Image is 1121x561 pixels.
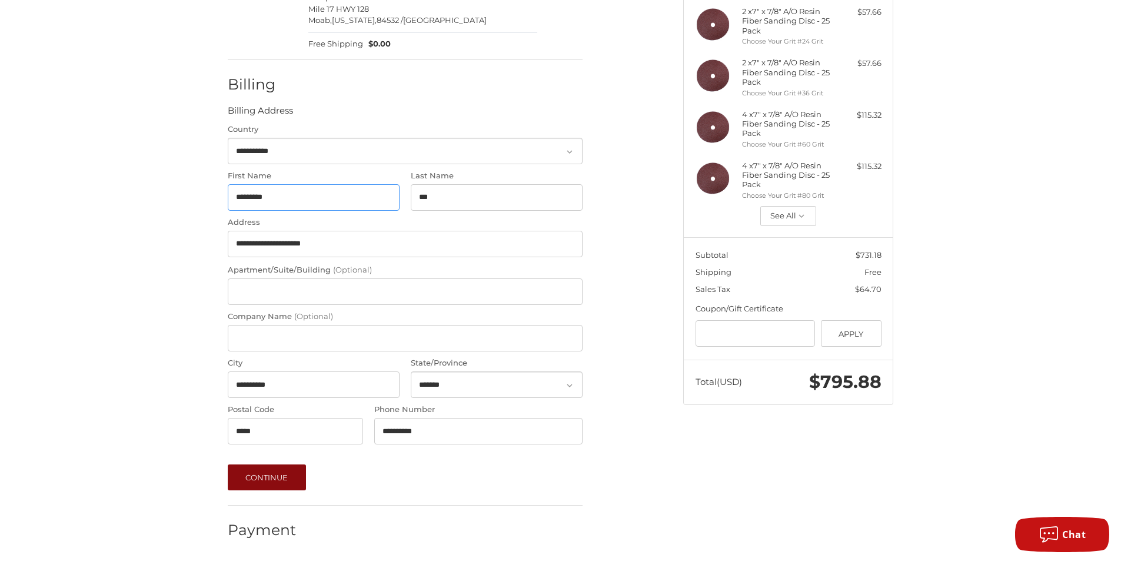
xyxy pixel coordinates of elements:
[1062,528,1086,541] span: Chat
[864,267,882,277] span: Free
[742,36,832,47] li: Choose Your Grit #24 Grit
[696,250,729,260] span: Subtotal
[228,104,293,123] legend: Billing Address
[403,15,487,25] span: [GEOGRAPHIC_DATA]
[333,265,372,274] small: (Optional)
[855,284,882,294] span: $64.70
[696,267,731,277] span: Shipping
[742,6,832,35] h4: 2 x 7" x 7/8" A/O Resin Fiber Sanding Disc - 25 Pack
[228,217,583,228] label: Address
[856,250,882,260] span: $731.18
[411,357,583,369] label: State/Province
[308,4,369,14] span: Mile 17 HWY 128
[228,521,297,539] h2: Payment
[363,38,391,50] span: $0.00
[332,15,377,25] span: [US_STATE],
[742,161,832,190] h4: 4 x 7" x 7/8" A/O Resin Fiber Sanding Disc - 25 Pack
[308,15,332,25] span: Moab,
[228,404,363,416] label: Postal Code
[696,284,730,294] span: Sales Tax
[835,109,882,121] div: $115.32
[696,303,882,315] div: Coupon/Gift Certificate
[228,464,306,490] button: Continue
[377,15,403,25] span: 84532 /
[835,6,882,18] div: $57.66
[696,320,816,347] input: Gift Certificate or Coupon Code
[809,371,882,393] span: $795.88
[760,206,816,226] button: See All
[742,109,832,138] h4: 4 x 7" x 7/8" A/O Resin Fiber Sanding Disc - 25 Pack
[228,311,583,323] label: Company Name
[228,170,400,182] label: First Name
[742,58,832,87] h4: 2 x 7" x 7/8" A/O Resin Fiber Sanding Disc - 25 Pack
[1015,517,1109,552] button: Chat
[821,320,882,347] button: Apply
[411,170,583,182] label: Last Name
[228,124,583,135] label: Country
[742,88,832,98] li: Choose Your Grit #36 Grit
[228,264,583,276] label: Apartment/Suite/Building
[374,404,583,416] label: Phone Number
[742,140,832,150] li: Choose Your Grit #60 Grit
[696,376,742,387] span: Total (USD)
[835,58,882,69] div: $57.66
[835,161,882,172] div: $115.32
[228,357,400,369] label: City
[228,75,297,94] h2: Billing
[294,311,333,321] small: (Optional)
[742,191,832,201] li: Choose Your Grit #80 Grit
[308,38,363,50] span: Free Shipping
